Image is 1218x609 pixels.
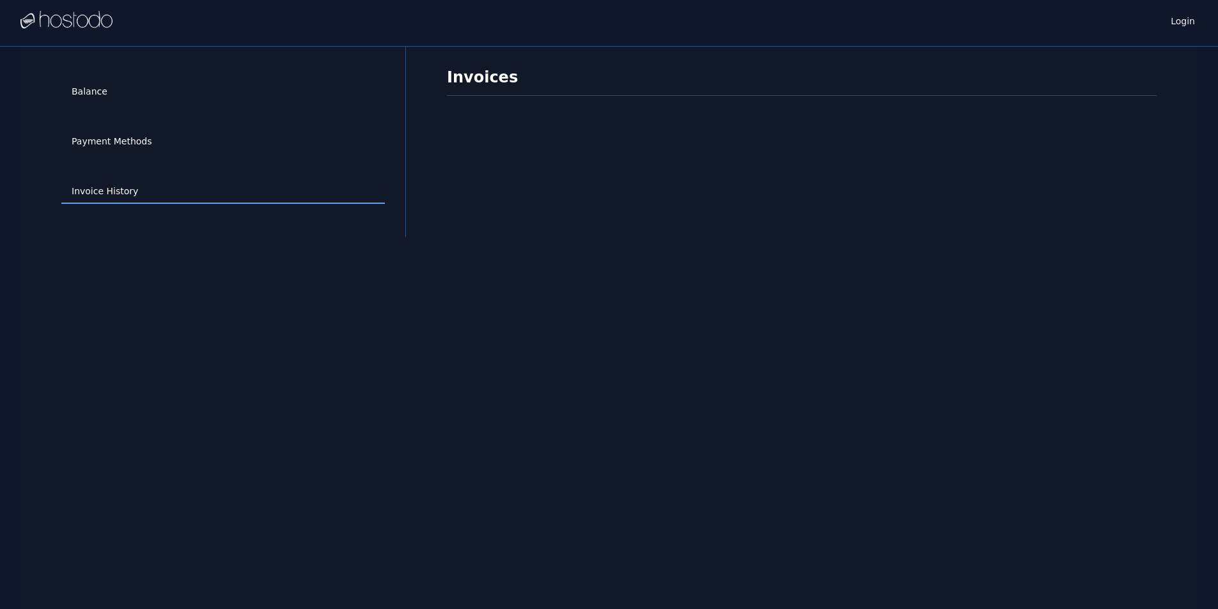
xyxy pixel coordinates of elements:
[61,80,385,104] a: Balance
[61,180,385,204] a: Invoice History
[61,130,385,154] a: Payment Methods
[20,11,113,30] img: Logo
[447,67,1157,96] h1: Invoices
[1168,12,1198,27] a: Login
